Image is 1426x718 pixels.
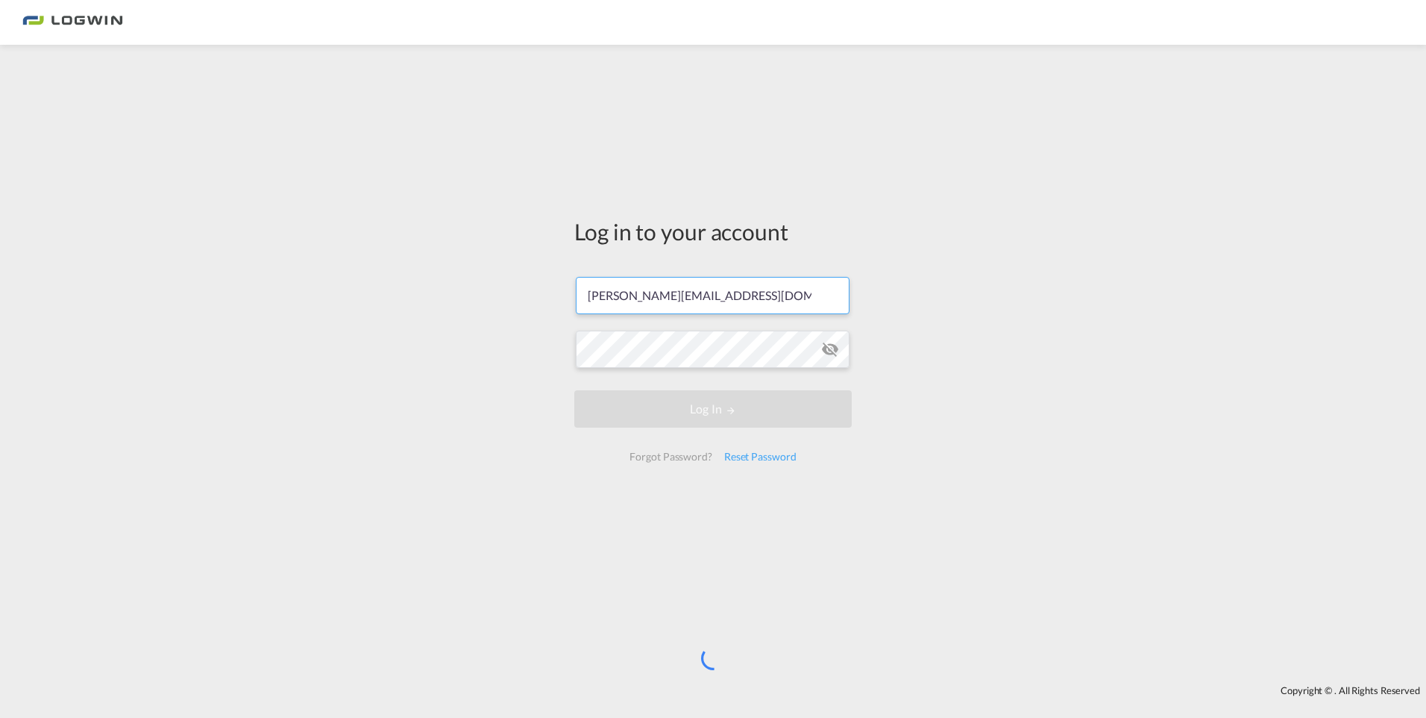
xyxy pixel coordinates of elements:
[576,277,849,314] input: Enter email/phone number
[22,6,123,40] img: bc73a0e0d8c111efacd525e4c8ad7d32.png
[624,443,717,470] div: Forgot Password?
[718,443,802,470] div: Reset Password
[821,340,839,358] md-icon: icon-eye-off
[574,216,852,247] div: Log in to your account
[574,390,852,428] button: LOGIN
